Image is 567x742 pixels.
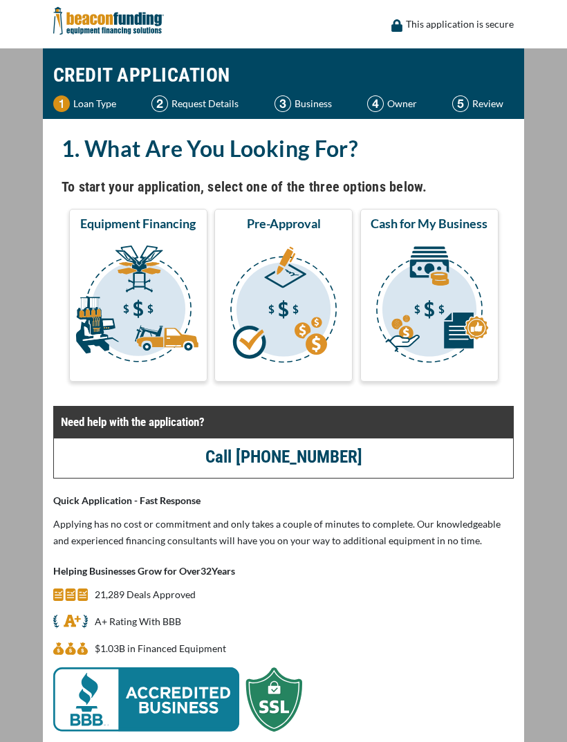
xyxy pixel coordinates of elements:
[205,447,362,467] a: Call [PHONE_NUMBER]
[53,492,514,509] p: Quick Application - Fast Response
[95,586,196,603] p: 21,289 Deals Approved
[53,55,514,95] h1: CREDIT APPLICATION
[367,95,384,112] img: Step 4
[69,209,207,382] button: Equipment Financing
[62,133,505,165] h2: 1. What Are You Looking For?
[406,16,514,33] p: This application is secure
[275,95,291,112] img: Step 3
[360,209,499,382] button: Cash for My Business
[472,95,503,112] p: Review
[95,640,226,657] p: $1.03B in Financed Equipment
[387,95,417,112] p: Owner
[371,215,487,232] span: Cash for My Business
[61,414,506,430] p: Need help with the application?
[53,95,70,112] img: Step 1
[171,95,239,112] p: Request Details
[295,95,332,112] p: Business
[62,175,505,198] h4: To start your application, select one of the three options below.
[53,516,514,549] p: Applying has no cost or commitment and only takes a couple of minutes to complete. Our knowledgea...
[217,237,350,375] img: Pre-Approval
[247,215,321,232] span: Pre-Approval
[53,667,302,732] img: BBB Acredited Business and SSL Protection
[214,209,353,382] button: Pre-Approval
[80,215,196,232] span: Equipment Financing
[95,613,181,630] p: A+ Rating With BBB
[151,95,168,112] img: Step 2
[452,95,469,112] img: Step 5
[363,237,496,375] img: Cash for My Business
[73,95,116,112] p: Loan Type
[72,237,205,375] img: Equipment Financing
[391,19,402,32] img: lock icon to convery security
[201,565,212,577] span: 32
[53,563,514,579] p: Helping Businesses Grow for Over Years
